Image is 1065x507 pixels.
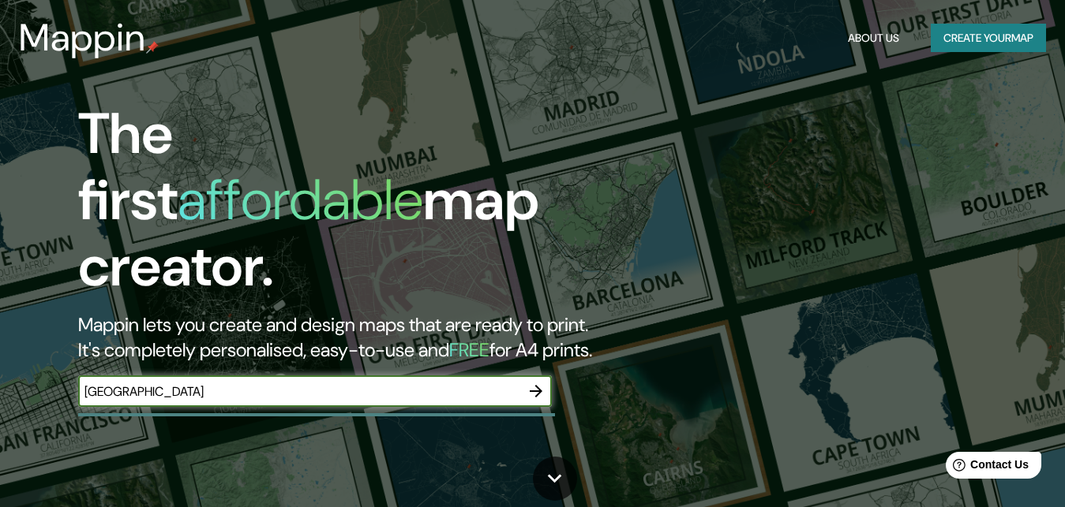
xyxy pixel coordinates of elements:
h1: affordable [178,163,423,237]
h5: FREE [449,337,489,362]
button: About Us [842,24,906,53]
h2: Mappin lets you create and design maps that are ready to print. It's completely personalised, eas... [78,312,611,363]
input: Choose your favourite place [78,382,520,401]
img: mappin-pin [146,41,159,54]
button: Create yourmap [931,24,1046,53]
iframe: Help widget launcher [924,445,1048,490]
h3: Mappin [19,16,146,60]
h1: The first map creator. [78,101,611,312]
